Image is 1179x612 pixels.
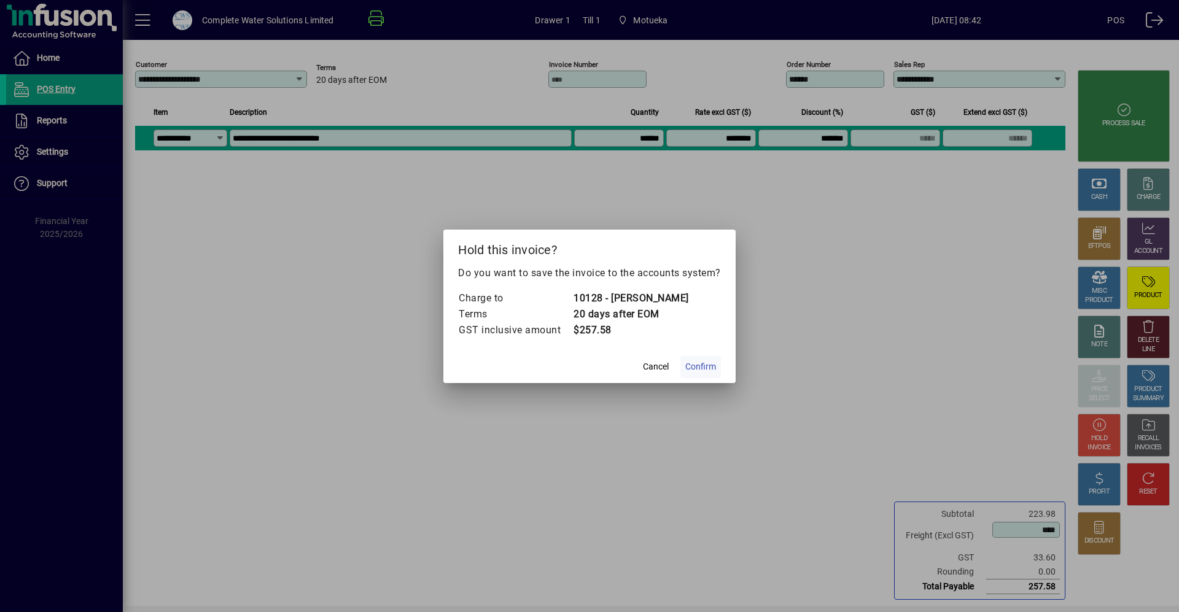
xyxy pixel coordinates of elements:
td: 20 days after EOM [573,306,689,322]
td: 10128 - [PERSON_NAME] [573,290,689,306]
h2: Hold this invoice? [443,230,736,265]
td: Terms [458,306,573,322]
span: Cancel [643,360,669,373]
td: $257.58 [573,322,689,338]
td: GST inclusive amount [458,322,573,338]
button: Confirm [680,356,721,378]
td: Charge to [458,290,573,306]
p: Do you want to save the invoice to the accounts system? [458,266,721,281]
span: Confirm [685,360,716,373]
button: Cancel [636,356,675,378]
